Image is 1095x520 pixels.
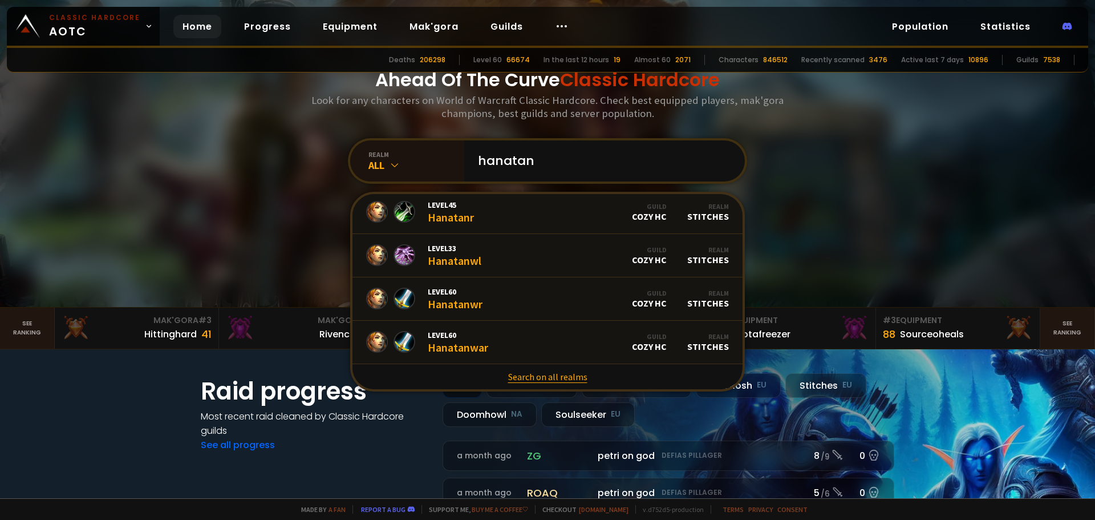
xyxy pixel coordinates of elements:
a: #3Equipment88Sourceoheals [876,308,1040,349]
h3: Look for any characters on World of Warcraft Classic Hardcore. Check best equipped players, mak'g... [307,94,788,120]
a: a month agozgpetri on godDefias Pillager8 /90 [443,441,894,471]
div: Notafreezer [736,327,790,341]
a: Level33HanatanwlGuildCozy HCRealmStitches [352,234,743,277]
small: EU [757,380,766,391]
a: Progress [235,15,300,38]
span: Support me, [421,505,528,514]
div: Hanatanr [428,200,474,224]
div: Soulseeker [541,402,635,427]
div: Realm [687,289,729,297]
div: Rivench [319,327,355,341]
div: Guild [632,202,667,211]
div: 2071 [675,55,691,65]
div: Deaths [389,55,415,65]
a: Statistics [971,15,1040,38]
div: Mak'Gora [226,315,376,326]
div: Characters [719,55,759,65]
span: Classic Hardcore [560,67,720,92]
a: Terms [723,505,744,514]
div: 3476 [869,55,887,65]
div: 10896 [968,55,988,65]
h4: Most recent raid cleaned by Classic Hardcore guilds [201,409,429,438]
div: Cozy HC [632,245,667,265]
div: Realm [687,202,729,211]
div: Equipment [883,315,1033,326]
div: Nek'Rosh [696,373,781,398]
div: Sourceoheals [900,327,964,341]
a: See all progress [201,438,275,452]
a: Level60HanatanwrGuildCozy HCRealmStitches [352,277,743,321]
div: In the last 12 hours [544,55,609,65]
div: Cozy HC [632,202,667,222]
span: # 3 [883,315,896,326]
span: Checkout [535,505,628,514]
small: Classic Hardcore [49,13,140,23]
a: Equipment [314,15,387,38]
small: EU [842,380,852,391]
div: Recently scanned [801,55,865,65]
a: #2Equipment88Notafreezer [712,308,876,349]
span: Level 45 [428,200,474,210]
div: 19 [614,55,620,65]
a: Guilds [481,15,532,38]
div: Hittinghard [144,327,197,341]
a: Population [883,15,958,38]
div: Active last 7 days [901,55,964,65]
div: Stitches [687,289,729,309]
a: Seeranking [1040,308,1095,349]
div: Almost 60 [634,55,671,65]
div: Realm [687,332,729,341]
a: Consent [777,505,808,514]
div: Stitches [687,202,729,222]
div: Hanatanwr [428,287,482,311]
a: Search on all realms [352,364,743,389]
div: Stitches [687,332,729,352]
div: All [368,159,464,172]
span: v. d752d5 - production [635,505,704,514]
div: Guild [632,245,667,254]
span: # 3 [198,315,212,326]
a: Buy me a coffee [472,505,528,514]
a: Mak'Gora#3Hittinghard41 [55,308,219,349]
div: Cozy HC [632,289,667,309]
a: Level45HanatanrGuildCozy HCRealmStitches [352,191,743,234]
a: [DOMAIN_NAME] [579,505,628,514]
div: 7538 [1043,55,1060,65]
div: 66674 [506,55,530,65]
span: Level 33 [428,243,481,253]
div: Stitches [785,373,866,398]
div: Realm [687,245,729,254]
div: 88 [883,326,895,342]
span: AOTC [49,13,140,40]
div: realm [368,150,464,159]
div: Doomhowl [443,402,537,427]
input: Search a character... [471,140,731,182]
span: Level 60 [428,330,488,340]
a: Privacy [748,505,773,514]
div: Guild [632,289,667,297]
div: Cozy HC [632,332,667,352]
a: Home [173,15,221,38]
div: Guilds [1016,55,1039,65]
div: Mak'Gora [62,315,212,326]
div: Hanatanwl [428,243,481,268]
div: Equipment [719,315,869,326]
span: Level 60 [428,287,482,297]
div: Level 60 [473,55,502,65]
div: Hanatanwar [428,330,488,354]
div: 206298 [420,55,445,65]
a: a fan [328,505,346,514]
a: Mak'gora [400,15,468,38]
a: a month agoroaqpetri on godDefias Pillager5 /60 [443,478,894,508]
a: Mak'Gora#2Rivench100 [219,308,383,349]
a: Classic HardcoreAOTC [7,7,160,46]
h1: Ahead Of The Curve [375,66,720,94]
div: 846512 [763,55,788,65]
div: Stitches [687,245,729,265]
small: NA [511,409,522,420]
div: Guild [632,332,667,341]
small: EU [611,409,620,420]
h1: Raid progress [201,373,429,409]
div: 41 [201,326,212,342]
span: Made by [294,505,346,514]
